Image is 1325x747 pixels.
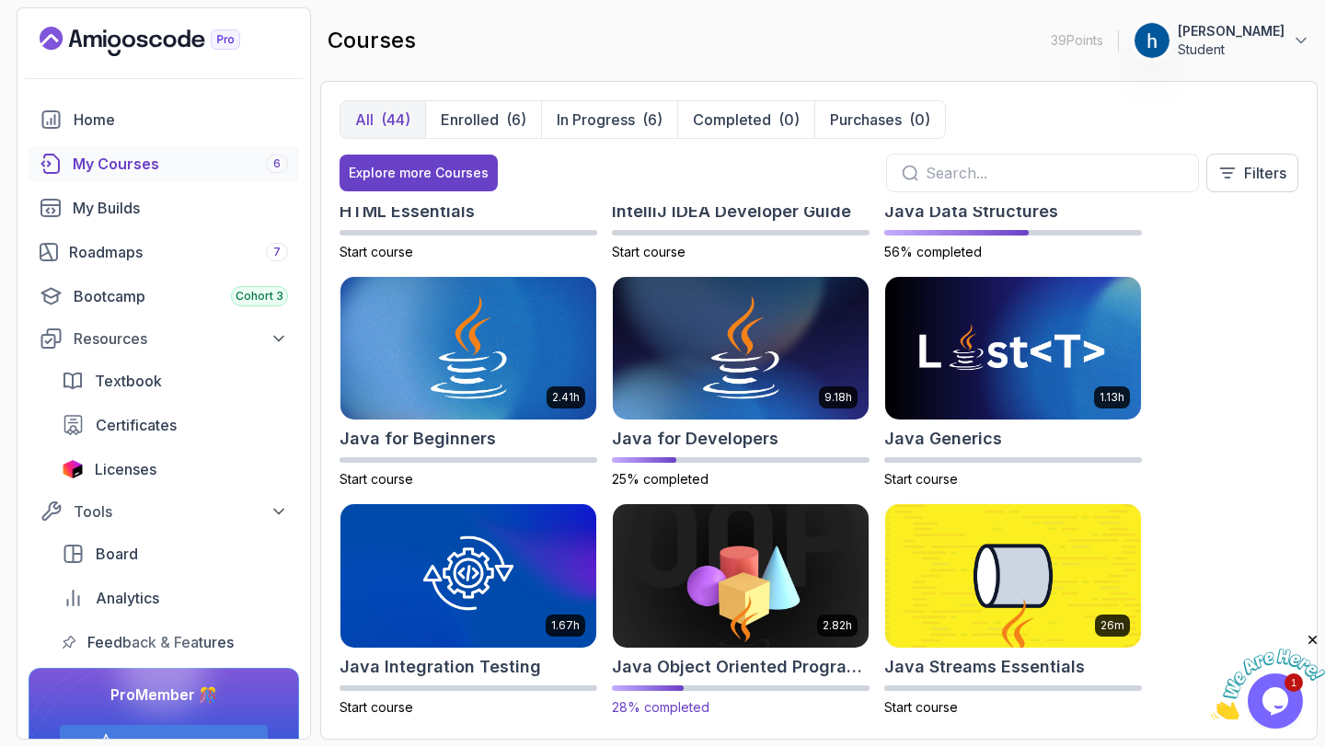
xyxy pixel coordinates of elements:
div: Resources [74,328,288,350]
p: Enrolled [441,109,499,131]
button: user profile image[PERSON_NAME]Student [1134,22,1310,59]
button: In Progress(6) [541,101,677,138]
a: analytics [51,580,299,616]
a: Java Object Oriented Programming card2.82hJava Object Oriented Programming28% completed [612,503,870,717]
a: textbook [51,362,299,399]
a: certificates [51,407,299,443]
img: Java Streams Essentials card [885,504,1141,648]
div: (44) [381,109,410,131]
a: board [51,535,299,572]
p: Completed [693,109,771,131]
h2: courses [328,26,416,55]
p: 1.67h [551,618,580,633]
div: My Builds [73,197,288,219]
p: 2.41h [552,390,580,405]
button: All(44) [340,101,425,138]
p: 26m [1100,618,1124,633]
h2: Java Object Oriented Programming [612,654,870,680]
div: (6) [506,109,526,131]
button: Purchases(0) [814,101,945,138]
span: 28% completed [612,699,709,715]
button: Tools [29,495,299,528]
p: All [355,109,374,131]
p: Filters [1244,162,1286,184]
span: Cohort 3 [236,289,283,304]
h2: Java Data Structures [884,199,1058,224]
a: licenses [51,451,299,488]
div: (0) [909,109,930,131]
a: builds [29,190,299,226]
h2: Java for Beginners [340,426,496,452]
img: Java Object Oriented Programming card [606,500,875,650]
p: 9.18h [824,390,852,405]
a: courses [29,145,299,182]
a: bootcamp [29,278,299,315]
p: [PERSON_NAME] [1178,22,1285,40]
button: Explore more Courses [340,155,498,191]
p: 1.13h [1100,390,1124,405]
span: Start course [884,699,958,715]
span: Certificates [96,414,177,436]
p: Purchases [830,109,902,131]
a: Java for Developers card9.18hJava for Developers25% completed [612,276,870,489]
button: Enrolled(6) [425,101,541,138]
a: Landing page [40,27,282,56]
p: Student [1178,40,1285,59]
img: user profile image [1135,23,1169,58]
span: Start course [340,471,413,487]
img: jetbrains icon [62,460,84,478]
div: Bootcamp [74,285,288,307]
span: Textbook [95,370,162,392]
span: 25% completed [612,471,709,487]
img: Java for Beginners card [340,277,596,420]
a: home [29,101,299,138]
span: Analytics [96,587,159,609]
img: Java for Developers card [613,277,869,420]
span: Feedback & Features [87,631,234,653]
button: Completed(0) [677,101,814,138]
div: Roadmaps [69,241,288,263]
span: 7 [273,245,281,259]
div: Home [74,109,288,131]
span: Start course [884,471,958,487]
input: Search... [926,162,1183,184]
div: (0) [778,109,800,131]
a: roadmaps [29,234,299,270]
p: In Progress [557,109,635,131]
h2: Java Streams Essentials [884,654,1085,680]
a: feedback [51,624,299,661]
div: Explore more Courses [349,164,489,182]
iframe: chat widget [1211,632,1325,719]
img: Java Integration Testing card [340,504,596,648]
span: 6 [273,156,281,171]
div: (6) [642,109,662,131]
span: 56% completed [884,244,982,259]
h2: HTML Essentials [340,199,475,224]
h2: IntelliJ IDEA Developer Guide [612,199,851,224]
p: 2.82h [823,618,852,633]
h2: Java for Developers [612,426,778,452]
span: Start course [612,244,686,259]
span: Board [96,543,138,565]
button: Resources [29,322,299,355]
span: Start course [340,699,413,715]
p: 39 Points [1051,31,1103,50]
button: Filters [1206,154,1298,192]
div: Tools [74,500,288,523]
h2: Java Generics [884,426,1002,452]
img: Java Generics card [885,277,1141,420]
div: My Courses [73,153,288,175]
span: Licenses [95,458,156,480]
span: Start course [340,244,413,259]
h2: Java Integration Testing [340,654,541,680]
